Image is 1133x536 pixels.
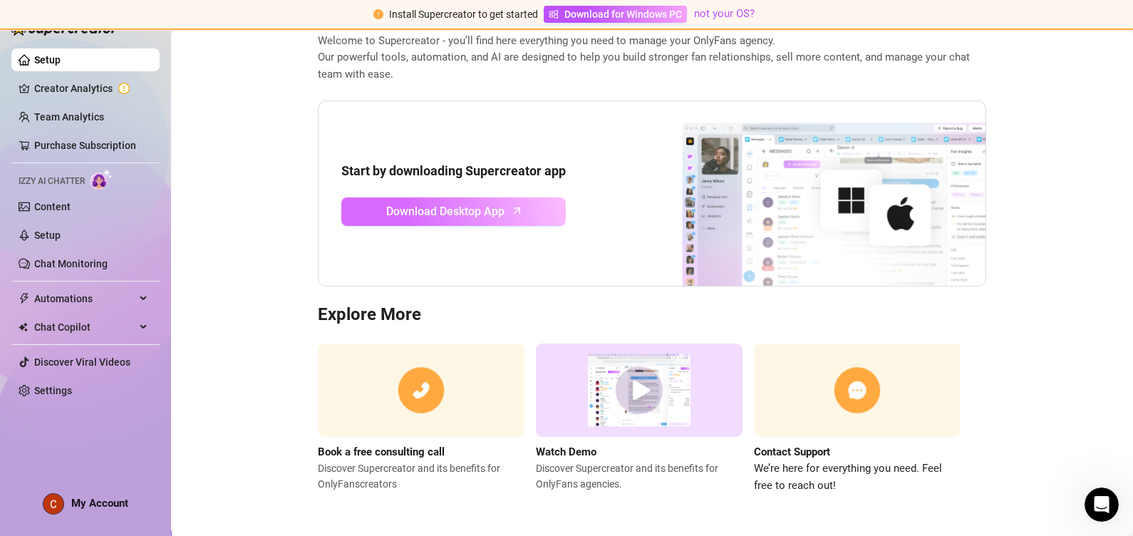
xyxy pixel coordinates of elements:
[19,175,85,188] span: Izzy AI Chatter
[754,344,961,437] img: contact support
[629,101,985,287] img: download app
[19,322,28,332] img: Chat Copilot
[564,6,682,22] span: Download for Windows PC
[536,445,596,458] strong: Watch Demo
[386,202,505,220] span: Download Desktop App
[34,230,61,241] a: Setup
[318,33,986,83] span: Welcome to Supercreator - you’ll find here everything you need to manage your OnlyFans agency. Ou...
[34,385,72,396] a: Settings
[318,445,445,458] strong: Book a free consulting call
[341,197,566,226] a: Download Desktop Apparrow-up
[341,163,566,178] strong: Start by downloading Supercreator app
[318,344,524,494] a: Book a free consulting callDiscover Supercreator and its benefits for OnlyFanscreators
[509,202,525,219] span: arrow-up
[34,287,135,310] span: Automations
[34,316,135,339] span: Chat Copilot
[536,460,743,492] span: Discover Supercreator and its benefits for OnlyFans agencies.
[536,344,743,494] a: Watch DemoDiscover Supercreator and its benefits for OnlyFans agencies.
[544,6,687,23] a: Download for Windows PC
[318,460,524,492] span: Discover Supercreator and its benefits for OnlyFans creators
[34,111,104,123] a: Team Analytics
[389,9,538,20] span: Install Supercreator to get started
[536,344,743,437] img: supercreator demo
[549,9,559,19] span: windows
[694,7,755,20] a: not your OS?
[34,356,130,368] a: Discover Viral Videos
[318,304,986,326] h3: Explore More
[34,201,71,212] a: Content
[71,497,128,510] span: My Account
[19,293,30,304] span: thunderbolt
[34,77,148,100] a: Creator Analytics exclamation-circle
[90,169,113,190] img: AI Chatter
[318,344,524,437] img: consulting call
[754,460,961,494] span: We’re here for everything you need. Feel free to reach out!
[373,9,383,19] span: exclamation-circle
[34,140,136,151] a: Purchase Subscription
[43,494,63,514] img: ACg8ocJNN5g2rogYhPZUYWuUlU7bKwwlBBbjr0EVWafGuo0BJAP9_w=s96-c
[34,54,61,66] a: Setup
[34,258,108,269] a: Chat Monitoring
[1085,488,1119,522] iframe: Intercom live chat
[754,445,830,458] strong: Contact Support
